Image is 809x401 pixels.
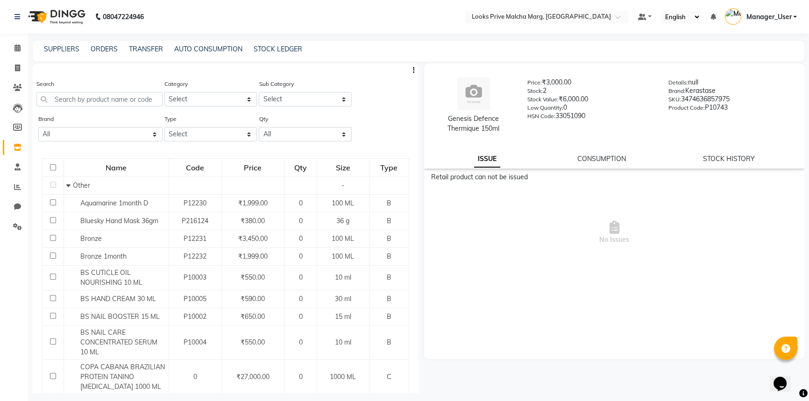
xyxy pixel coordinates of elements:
[241,273,265,281] span: ₹550.00
[103,4,144,30] b: 08047224946
[527,86,654,99] div: 2
[387,338,391,346] span: B
[38,115,54,123] label: Brand
[80,252,127,260] span: Bronze 1month
[527,87,543,95] label: Stock:
[527,77,654,91] div: ₹3,000.00
[80,234,102,243] span: Bronze
[36,80,54,88] label: Search
[299,217,303,225] span: 0
[80,363,165,391] span: COPA CABANA BRAZILIAN PROTEIN TANINO [MEDICAL_DATA] 1000 ML
[80,268,142,287] span: BS CUTICLE OIL NOURISHING 10 ML
[73,181,90,190] span: Other
[66,181,73,190] span: Collapse Row
[457,77,490,110] img: avatar
[238,199,268,207] span: ₹1,999.00
[387,273,391,281] span: B
[668,94,795,107] div: 3474636857975
[668,104,705,112] label: Product Code:
[184,234,206,243] span: P12231
[336,217,349,225] span: 36 g
[80,328,157,356] span: BS NAIL CARE CONCENTRATED SERUM 10 ML
[238,252,268,260] span: ₹1,999.00
[668,87,685,95] label: Brand:
[527,78,542,87] label: Price:
[129,45,163,53] a: TRANSFER
[285,159,316,176] div: Qty
[527,95,559,104] label: Stock Value:
[184,273,206,281] span: P10003
[184,252,206,260] span: P12232
[433,114,513,134] div: Genesis Defence Thermique 150ml
[387,234,391,243] span: B
[668,95,681,104] label: SKU:
[80,295,156,303] span: BS HAND CREAM 30 ML
[299,295,303,303] span: 0
[80,312,160,321] span: BS NAIL BOOSTER 15 ML
[387,252,391,260] span: B
[241,295,265,303] span: ₹590.00
[44,45,79,53] a: SUPPLIERS
[91,45,118,53] a: ORDERS
[335,338,351,346] span: 10 ml
[299,312,303,321] span: 0
[431,186,797,279] span: No Issues
[474,151,500,168] a: ISSUE
[370,159,409,176] div: Type
[387,295,391,303] span: B
[703,155,755,163] a: STOCK HISTORY
[332,252,354,260] span: 100 ML
[332,199,354,207] span: 100 ML
[299,234,303,243] span: 0
[254,45,302,53] a: STOCK LEDGER
[170,159,221,176] div: Code
[387,199,391,207] span: B
[164,115,177,123] label: Type
[332,234,354,243] span: 100 ML
[668,78,688,87] label: Details:
[259,115,268,123] label: Qty
[184,199,206,207] span: P12230
[335,295,351,303] span: 30 ml
[241,338,265,346] span: ₹550.00
[299,252,303,260] span: 0
[259,80,293,88] label: Sub Category
[341,181,344,190] span: -
[241,312,265,321] span: ₹650.00
[193,373,197,381] span: 0
[299,373,303,381] span: 0
[387,373,391,381] span: C
[184,312,206,321] span: P10002
[330,373,356,381] span: 1000 ML
[387,217,391,225] span: B
[577,155,626,163] a: CONSUMPTION
[527,94,654,107] div: ₹6,000.00
[299,199,303,207] span: 0
[184,295,206,303] span: P10005
[387,312,391,321] span: B
[746,12,791,22] span: Manager_User
[80,199,148,207] span: Aquamarine 1month D
[80,217,158,225] span: Bluesky Hand Mask 36gm
[668,103,795,116] div: P10743
[236,373,270,381] span: ₹27,000.00
[238,234,268,243] span: ₹3,450.00
[431,172,797,182] div: Retail product can not be issued
[335,273,351,281] span: 10 ml
[668,77,795,91] div: null
[527,103,654,116] div: 0
[725,8,741,25] img: Manager_User
[527,111,654,124] div: 33051090
[184,338,206,346] span: P10004
[527,112,555,120] label: HSN Code:
[335,312,351,321] span: 15 ml
[36,92,163,106] input: Search by product name or code
[174,45,242,53] a: AUTO CONSUMPTION
[770,364,800,392] iframe: chat widget
[299,273,303,281] span: 0
[222,159,284,176] div: Price
[164,80,188,88] label: Category
[64,159,168,176] div: Name
[318,159,368,176] div: Size
[24,4,88,30] img: logo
